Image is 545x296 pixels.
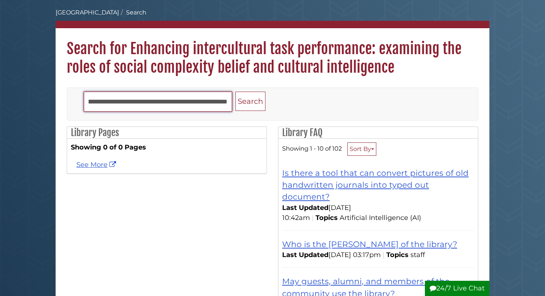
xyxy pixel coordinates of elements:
span: Showing 1 - 10 of 102 [282,145,342,152]
nav: breadcrumb [56,8,489,28]
span: | [310,214,316,222]
h1: Search for Enhancing intercultural task performance: examining the roles of social complexity bel... [56,28,489,76]
ul: Topics [340,214,423,222]
span: Last Updated [282,251,328,259]
li: Artificial Intelligence (AI) [340,213,423,223]
span: [DATE] 10:42am [282,204,351,222]
span: Last Updated [282,204,328,212]
span: [DATE] 03:17pm [282,251,381,259]
ul: Topics [410,251,427,259]
button: 24/7 Live Chat [425,281,489,296]
strong: Showing 0 of 0 Pages [71,142,263,152]
li: Search [119,8,146,17]
h2: Library Pages [67,127,267,139]
h2: Library FAQ [278,127,478,139]
a: Is there a tool that can convert pictures of old handwritten journals into typed out document? [282,168,469,202]
span: Topics [386,251,409,259]
span: Topics [316,214,338,222]
a: See more Enhancing intercultural task performance: examining the roles of social complexity belie... [76,161,118,169]
a: Who is the [PERSON_NAME] of the library? [282,239,457,249]
li: staff [410,250,427,260]
span: | [381,251,386,259]
button: Sort By [347,142,376,156]
a: [GEOGRAPHIC_DATA] [56,9,119,16]
button: Search [235,92,265,111]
